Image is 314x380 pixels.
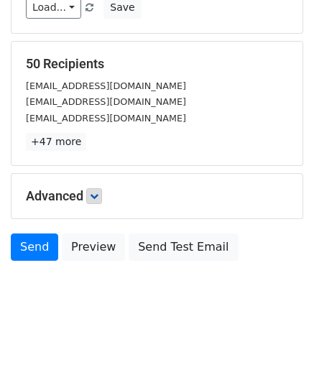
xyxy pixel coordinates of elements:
[26,133,86,151] a: +47 more
[62,233,125,261] a: Preview
[11,233,58,261] a: Send
[26,56,288,72] h5: 50 Recipients
[129,233,238,261] a: Send Test Email
[242,311,314,380] iframe: Chat Widget
[26,96,186,107] small: [EMAIL_ADDRESS][DOMAIN_NAME]
[26,188,288,204] h5: Advanced
[26,80,186,91] small: [EMAIL_ADDRESS][DOMAIN_NAME]
[26,113,186,124] small: [EMAIL_ADDRESS][DOMAIN_NAME]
